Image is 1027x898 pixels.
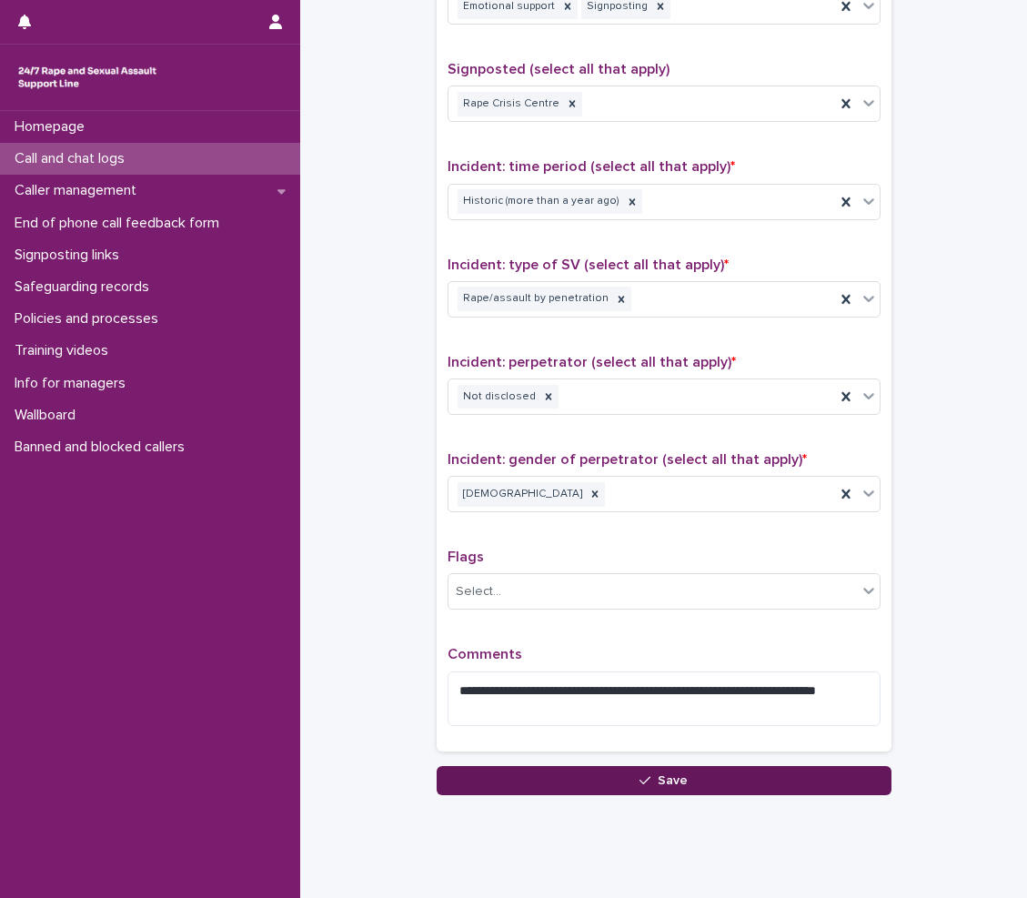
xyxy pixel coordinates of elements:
[448,159,735,174] span: Incident: time period (select all that apply)
[7,407,90,424] p: Wallboard
[458,385,539,409] div: Not disclosed
[458,92,562,116] div: Rape Crisis Centre
[658,774,688,787] span: Save
[7,375,140,392] p: Info for managers
[458,287,611,311] div: Rape/assault by penetration
[7,182,151,199] p: Caller management
[448,257,729,272] span: Incident: type of SV (select all that apply)
[448,452,807,467] span: Incident: gender of perpetrator (select all that apply)
[448,647,522,661] span: Comments
[7,310,173,328] p: Policies and processes
[458,189,622,214] div: Historic (more than a year ago)
[7,439,199,456] p: Banned and blocked callers
[7,247,134,264] p: Signposting links
[458,482,585,507] div: [DEMOGRAPHIC_DATA]
[448,550,484,564] span: Flags
[7,278,164,296] p: Safeguarding records
[437,766,891,795] button: Save
[7,150,139,167] p: Call and chat logs
[7,342,123,359] p: Training videos
[7,118,99,136] p: Homepage
[448,62,670,76] span: Signposted (select all that apply)
[448,355,736,369] span: Incident: perpetrator (select all that apply)
[7,215,234,232] p: End of phone call feedback form
[15,59,160,96] img: rhQMoQhaT3yELyF149Cw
[456,582,501,601] div: Select...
